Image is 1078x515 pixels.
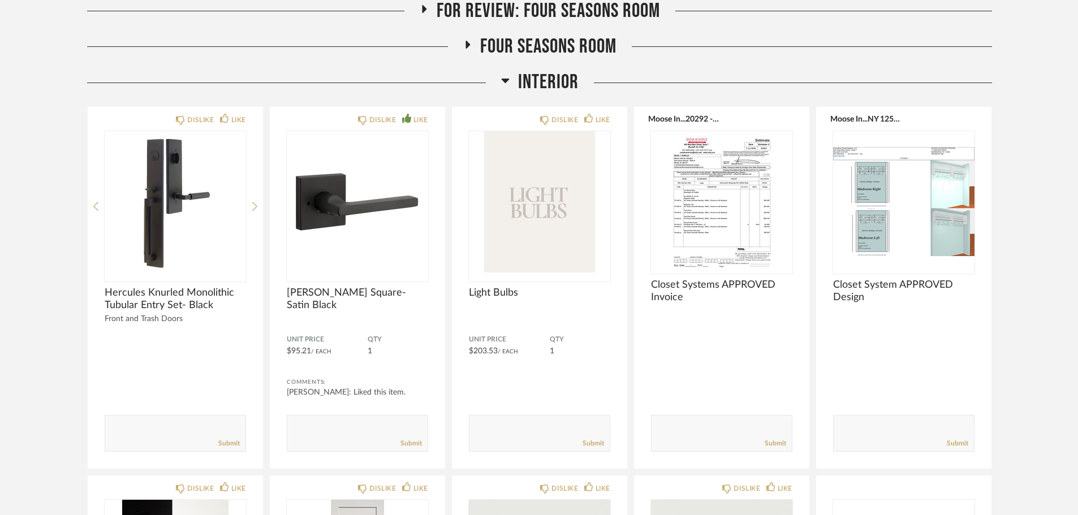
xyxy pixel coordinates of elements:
div: 0 [287,131,428,272]
a: Submit [218,439,240,448]
div: DISLIKE [551,114,578,125]
div: [PERSON_NAME]: Liked this item. [287,387,428,398]
div: DISLIKE [734,483,760,494]
img: undefined [469,131,610,272]
span: Closet System APPROVED Design [833,279,974,304]
span: 1 [368,347,372,355]
span: Hercules Knurled Monolithic Tubular Entry Set- Black [105,287,246,311]
img: undefined [651,131,792,272]
span: QTY [368,335,428,344]
div: 0 [105,131,246,272]
button: Moose In...NY 12550.pdf [830,114,901,123]
a: Submit [400,439,422,448]
img: undefined [287,131,428,272]
div: DISLIKE [551,483,578,494]
a: Submit [583,439,604,448]
span: Unit Price [287,335,368,344]
div: DISLIKE [369,483,396,494]
div: Front and Trash Doors [105,314,246,324]
span: Light Bulbs [469,287,610,299]
div: LIKE [778,483,792,494]
a: Submit [947,439,968,448]
div: LIKE [596,483,610,494]
span: $203.53 [469,347,498,355]
div: DISLIKE [187,483,214,494]
img: undefined [833,131,974,272]
div: Comments: [287,376,428,388]
span: / Each [311,349,331,354]
div: DISLIKE [369,114,396,125]
span: Unit Price [469,335,550,344]
span: Closet Systems APPROVED Invoice [651,279,792,304]
span: 1 [550,347,554,355]
div: LIKE [231,483,246,494]
div: LIKE [413,483,428,494]
div: LIKE [231,114,246,125]
div: LIKE [596,114,610,125]
div: 0 [469,131,610,272]
span: / Each [498,349,518,354]
img: undefined [105,131,246,272]
span: QTY [550,335,610,344]
span: Four Seasons Room [480,34,616,59]
div: DISLIKE [187,114,214,125]
div: LIKE [413,114,428,125]
span: $95.21 [287,347,311,355]
button: Moose In...20292 -2.pdf [648,114,719,123]
a: Submit [765,439,786,448]
span: [PERSON_NAME] Square- Satin Black [287,287,428,311]
span: Interior [518,70,579,94]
